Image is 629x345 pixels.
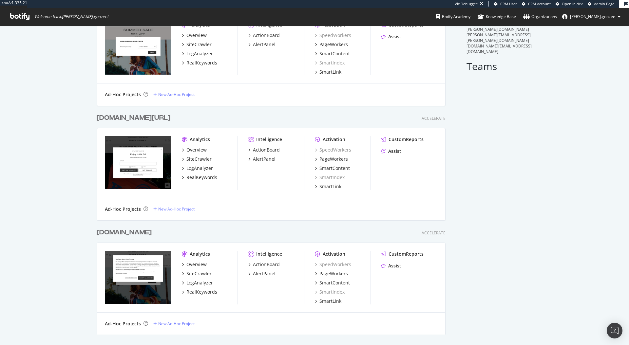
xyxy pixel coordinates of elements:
[315,60,345,66] a: SmartIndex
[467,61,532,72] h2: Teams
[186,50,213,57] div: LogAnalyzer
[105,320,141,327] div: Ad-Hoc Projects
[97,228,154,237] a: [DOMAIN_NAME]
[381,148,401,154] a: Assist
[570,14,615,19] span: fred.goozee
[182,147,207,153] a: Overview
[253,270,276,277] div: AlertPanel
[315,280,350,286] a: SmartContent
[319,69,341,75] div: SmartLink
[105,22,171,75] img: https://www.kurtgeiger.mx/
[190,136,210,143] div: Analytics
[315,147,351,153] a: SpeedWorkers
[594,1,614,6] span: Admin Page
[248,32,280,39] a: ActionBoard
[381,263,401,269] a: Assist
[319,50,350,57] div: SmartContent
[522,1,551,7] a: CRM Account
[557,11,626,22] button: [PERSON_NAME].goozee
[500,1,517,6] span: CRM User
[186,156,212,162] div: SiteCrawler
[388,33,401,40] div: Assist
[319,156,348,162] div: PageWorkers
[153,321,195,326] a: New Ad-Hoc Project
[182,50,213,57] a: LogAnalyzer
[253,147,280,153] div: ActionBoard
[315,174,345,181] a: SmartIndex
[158,92,195,97] div: New Ad-Hoc Project
[319,280,350,286] div: SmartContent
[186,280,213,286] div: LogAnalyzer
[153,92,195,97] a: New Ad-Hoc Project
[34,14,108,19] span: Welcome back, [PERSON_NAME].goozee !
[253,41,276,48] div: AlertPanel
[562,1,583,6] span: Open in dev
[186,174,217,181] div: RealKeywords
[388,263,401,269] div: Assist
[315,156,348,162] a: PageWorkers
[319,183,341,190] div: SmartLink
[319,41,348,48] div: PageWorkers
[494,1,517,7] a: CRM User
[182,289,217,295] a: RealKeywords
[97,113,170,123] div: [DOMAIN_NAME][URL]
[253,156,276,162] div: AlertPanel
[523,8,557,26] a: Organizations
[381,136,424,143] a: CustomReports
[389,136,424,143] div: CustomReports
[478,8,516,26] a: Knowledge Base
[158,206,195,212] div: New Ad-Hoc Project
[182,261,207,268] a: Overview
[97,228,152,237] div: [DOMAIN_NAME]
[455,1,478,7] div: Viz Debugger:
[253,32,280,39] div: ActionBoard
[256,251,282,257] div: Intelligence
[182,156,212,162] a: SiteCrawler
[182,32,207,39] a: Overview
[105,136,171,189] img: www.kurtgeiger.us/
[186,32,207,39] div: Overview
[388,148,401,154] div: Assist
[186,147,207,153] div: Overview
[467,21,531,32] span: [PERSON_NAME][EMAIL_ADDRESS][PERSON_NAME][DOMAIN_NAME]
[248,156,276,162] a: AlertPanel
[319,270,348,277] div: PageWorkers
[182,280,213,286] a: LogAnalyzer
[97,113,173,123] a: [DOMAIN_NAME][URL]
[315,289,345,295] a: SmartIndex
[248,41,276,48] a: AlertPanel
[467,43,532,54] span: [DOMAIN_NAME][EMAIL_ADDRESS][DOMAIN_NAME]
[422,230,446,236] div: Accelerate
[186,289,217,295] div: RealKeywords
[436,13,470,20] div: Botify Academy
[319,298,341,304] div: SmartLink
[323,136,345,143] div: Activation
[478,13,516,20] div: Knowledge Base
[436,8,470,26] a: Botify Academy
[248,270,276,277] a: AlertPanel
[315,261,351,268] a: SpeedWorkers
[319,165,350,172] div: SmartContent
[315,69,341,75] a: SmartLink
[467,32,531,43] span: [PERSON_NAME][EMAIL_ADDRESS][PERSON_NAME][DOMAIN_NAME]
[256,136,282,143] div: Intelligence
[315,32,351,39] a: SpeedWorkers
[588,1,614,7] a: Admin Page
[153,206,195,212] a: New Ad-Hoc Project
[381,33,401,40] a: Assist
[315,50,350,57] a: SmartContent
[556,1,583,7] a: Open in dev
[105,251,171,304] img: www.kurtgeiger.com
[528,1,551,6] span: CRM Account
[186,60,217,66] div: RealKeywords
[248,147,280,153] a: ActionBoard
[315,183,341,190] a: SmartLink
[315,298,341,304] a: SmartLink
[253,261,280,268] div: ActionBoard
[186,270,212,277] div: SiteCrawler
[186,41,212,48] div: SiteCrawler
